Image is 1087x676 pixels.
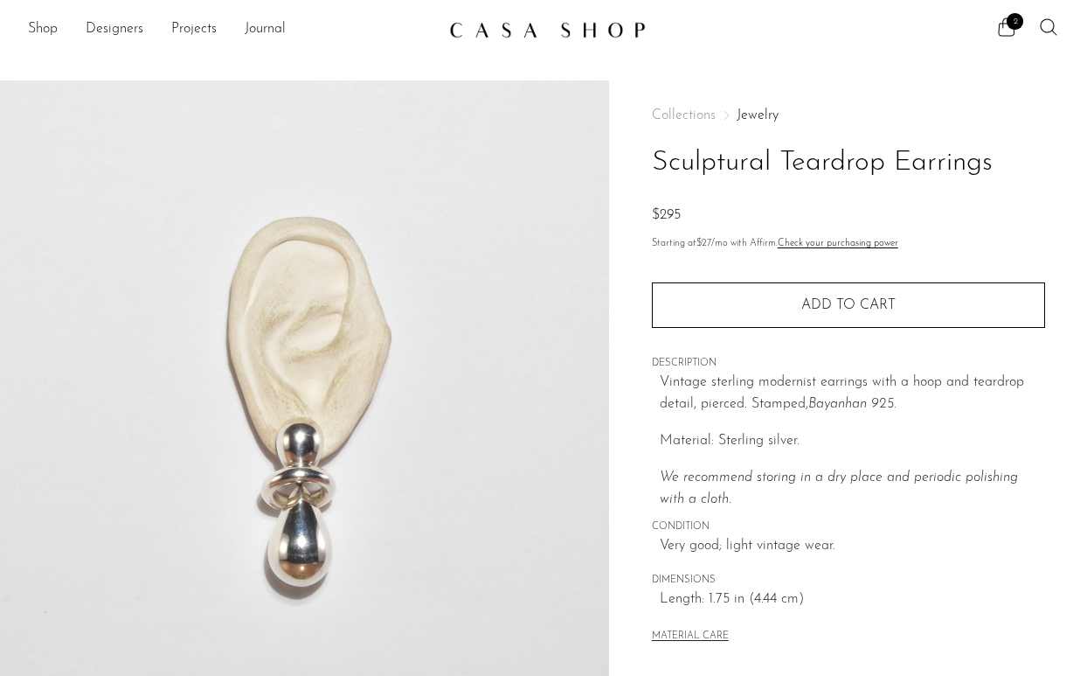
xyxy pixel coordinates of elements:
i: We recommend storing in a dry place and periodic polishing with a cloth. [660,470,1018,507]
a: Check your purchasing power - Learn more about Affirm Financing (opens in modal) [778,239,898,248]
p: Starting at /mo with Affirm. [652,236,1045,252]
span: Length: 1.75 in (4.44 cm) [660,589,1045,611]
a: Designers [86,18,143,41]
em: Bayanhan 925. [808,397,897,411]
h1: Sculptural Teardrop Earrings [652,141,1045,185]
span: Very good; light vintage wear. [660,535,1045,558]
span: Collections [652,108,716,122]
a: Jewelry [737,108,779,122]
span: CONDITION [652,519,1045,535]
a: Journal [245,18,286,41]
span: DIMENSIONS [652,573,1045,589]
span: $27 [696,239,711,248]
span: 2 [1007,13,1023,30]
a: Shop [28,18,58,41]
button: Add to cart [652,282,1045,328]
span: DESCRIPTION [652,356,1045,372]
p: Vintage sterling modernist earrings with a hoop and teardrop detail, pierced. Stamped, [660,372,1045,416]
nav: Breadcrumbs [652,108,1045,122]
a: Projects [171,18,217,41]
button: MATERIAL CARE [652,631,729,644]
nav: Desktop navigation [28,15,435,45]
span: $295 [652,208,681,222]
ul: NEW HEADER MENU [28,15,435,45]
p: Material: Sterling silver. [660,430,1045,453]
span: Add to cart [801,298,896,312]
